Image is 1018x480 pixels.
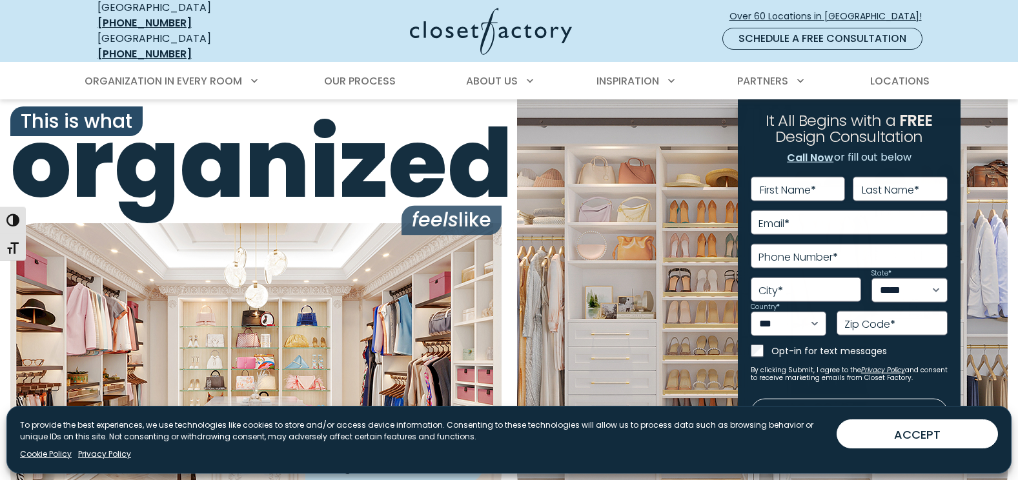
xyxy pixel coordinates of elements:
[76,63,943,99] nav: Primary Menu
[412,206,458,234] i: feels
[97,46,192,61] a: [PHONE_NUMBER]
[78,448,131,460] a: Privacy Policy
[97,31,285,62] div: [GEOGRAPHIC_DATA]
[466,74,518,88] span: About Us
[97,15,192,30] a: [PHONE_NUMBER]
[837,419,998,448] button: ACCEPT
[729,5,933,28] a: Over 60 Locations in [GEOGRAPHIC_DATA]!
[729,10,932,23] span: Over 60 Locations in [GEOGRAPHIC_DATA]!
[324,74,396,88] span: Our Process
[410,8,572,55] img: Closet Factory Logo
[20,448,72,460] a: Cookie Policy
[737,74,788,88] span: Partners
[402,205,502,235] span: like
[85,74,242,88] span: Organization in Every Room
[20,419,826,443] p: To provide the best experiences, we use technologies like cookies to store and/or access device i...
[10,116,502,212] span: organized
[870,74,930,88] span: Locations
[596,74,659,88] span: Inspiration
[722,28,922,50] a: Schedule a Free Consultation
